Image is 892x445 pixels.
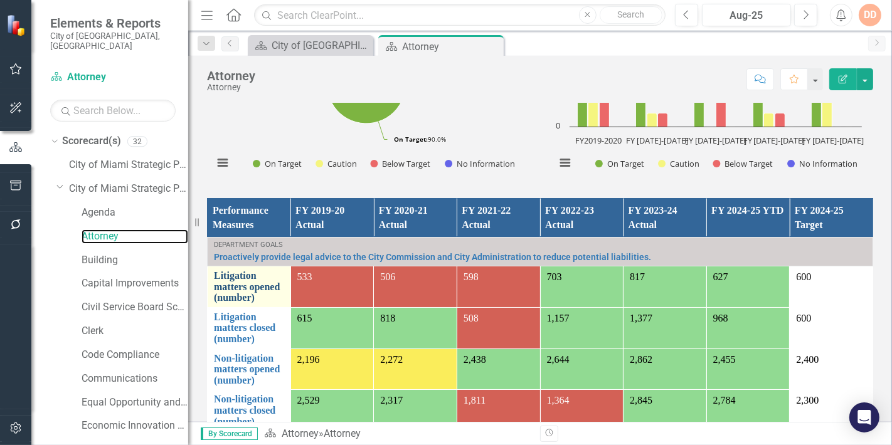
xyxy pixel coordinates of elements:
div: Attorney [207,83,255,92]
path: FY2019-2020, 2. Below Target. [600,100,610,127]
a: Non-litigation matters opened (number) [214,353,284,386]
text: 90.0% [394,135,446,144]
span: 2,196 [297,354,320,365]
a: City of [GEOGRAPHIC_DATA] [251,38,370,53]
span: By Scorecard [201,427,258,440]
span: 968 [713,313,728,323]
small: City of [GEOGRAPHIC_DATA], [GEOGRAPHIC_DATA] [50,31,176,51]
a: Attorney [50,70,176,85]
text: 0 [556,120,560,131]
button: DD [859,4,881,26]
button: Show Caution [316,159,356,169]
text: On Target [607,158,644,169]
a: Agenda [82,206,188,220]
button: Show No Information [787,159,857,169]
span: 598 [464,271,479,282]
a: Litigation matters closed (number) [214,311,284,345]
text: FY2019-2020 [576,135,622,146]
text: FY [DATE]-[DATE] [685,135,747,146]
span: 2,845 [630,395,652,406]
div: Attorney [402,39,501,55]
div: City of [GEOGRAPHIC_DATA] [272,38,370,53]
a: Scorecard(s) [62,134,121,149]
button: Search [600,6,662,24]
a: Code Compliance [82,348,188,362]
a: Proactively provide legal advice to the City Commission and City Administration to reduce potenti... [214,253,866,262]
text: FY [DATE]-[DATE] [743,135,805,146]
button: Show On Target [595,159,644,169]
path: FY 2023-2024, 2. Caution. [822,100,832,127]
button: Show Caution [658,159,699,169]
a: Economic Innovation and Development [82,419,188,433]
span: 2,784 [713,395,736,406]
td: Double-Click to Edit [790,348,873,390]
text: No Information [457,158,515,169]
button: Show Below Target [713,159,774,169]
span: Elements & Reports [50,16,176,31]
a: Clerk [82,324,188,338]
a: Building [82,253,188,268]
td: Double-Click to Edit [790,266,873,308]
a: Litigation matters opened (number) [214,270,284,303]
span: 818 [380,313,395,323]
button: View chart menu, Monthly Performance [214,154,231,172]
span: 2,455 [713,354,736,365]
span: 2,862 [630,354,652,365]
div: 32 [127,136,147,147]
path: FY 2020-2021, 1. Below Target. [658,113,668,127]
path: FY2019-2020, 2. Caution. [588,100,598,127]
span: 533 [297,271,312,282]
path: FY 2022-2023, 1. Caution. [764,113,774,127]
text: Caution [670,158,699,169]
a: Capital Improvements [82,276,188,291]
span: 817 [630,271,645,282]
span: 2,644 [547,354,570,365]
div: Department Goals [214,241,866,249]
span: 2,300 [796,395,819,406]
div: Aug-25 [706,8,787,23]
a: Equal Opportunity and Diversity Programs [82,395,188,410]
span: 2,438 [464,354,486,365]
button: Show Below Target [371,159,432,169]
span: 600 [796,271,811,282]
text: FY [DATE]-[DATE] [626,135,688,146]
button: Show On Target [253,159,302,169]
path: FY 2021-2022, 3. Below Target. [716,86,726,127]
text: On Target [265,158,302,169]
span: 2,272 [380,354,403,365]
g: Below Target, bar series 3 of 4 with 5 bars. [600,86,842,127]
a: Non-litigation matters closed (number) [214,394,284,427]
span: 2,317 [380,395,403,406]
text: Below Target [383,158,431,169]
td: Double-Click to Edit Right Click for Context Menu [208,348,291,390]
span: 1,157 [547,313,570,323]
a: Attorney [82,229,188,244]
a: Communications [82,372,188,386]
div: Attorney [207,69,255,83]
text: FY [DATE]-[DATE] [802,135,864,146]
path: FY 2022-2023, 1. Below Target. [775,113,785,127]
td: Double-Click to Edit [790,307,873,348]
img: ClearPoint Strategy [6,14,28,36]
span: 508 [464,313,479,323]
a: City of Miami Strategic Plan [69,158,188,172]
span: 1,377 [630,313,652,323]
button: View chart menu, Year over Year Performance [556,154,574,172]
div: Open Intercom Messenger [849,402,879,432]
input: Search ClearPoint... [254,4,666,26]
text: Below Target [725,158,773,169]
a: Attorney [282,427,319,439]
button: Show No Information [445,159,514,169]
text: Caution [327,158,357,169]
span: 615 [297,313,312,323]
g: Caution, bar series 2 of 4 with 5 bars. [588,100,832,127]
path: On Target, 9. [327,45,406,123]
td: Double-Click to Edit [790,390,873,431]
text: No Information [799,158,857,169]
span: 506 [380,271,395,282]
td: Double-Click to Edit Right Click for Context Menu [208,390,291,431]
span: 703 [547,271,562,282]
span: 1,811 [464,395,486,406]
span: 2,400 [796,354,819,365]
div: » [264,427,531,441]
